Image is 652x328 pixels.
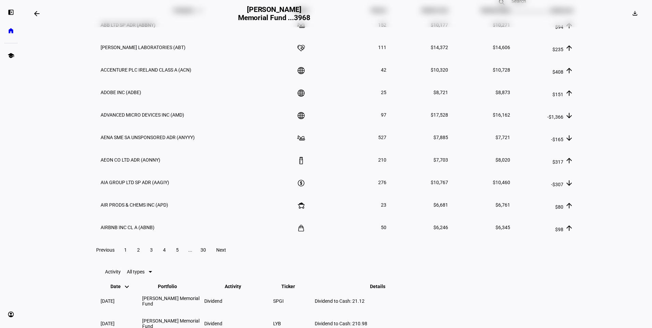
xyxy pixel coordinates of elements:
span: AIRBNB INC CL A (ABNB) [101,225,154,230]
mat-icon: arrow_upward [565,66,573,75]
span: $10,320 [431,67,448,73]
a: home [4,24,18,38]
span: $17,528 [431,112,448,118]
eth-data-table-title: Activity [105,269,121,274]
span: LYB [273,321,281,326]
span: ADVANCED MICRO DEVICES INC (AMD) [101,112,184,118]
mat-icon: arrow_upward [565,202,573,210]
span: Ticker [281,284,305,289]
mat-icon: arrow_downward [565,134,573,142]
span: 527 [378,135,386,140]
span: $16,162 [493,112,510,118]
button: Next [210,243,232,257]
mat-icon: arrow_downward [565,179,573,187]
mat-icon: arrow_upward [565,156,573,165]
button: 2 [132,243,145,257]
span: AIR PRODS & CHEMS INC (APD) [101,202,168,208]
span: $6,681 [433,202,448,208]
button: 3 [145,243,158,257]
span: 97 [381,112,386,118]
eth-mat-symbol: home [8,27,14,34]
span: All types [127,269,145,274]
span: $14,372 [431,45,448,50]
span: $317 [552,159,563,165]
span: 210 [378,157,386,163]
mat-icon: arrow_backwards [33,10,41,18]
span: $7,721 [495,135,510,140]
button: 5 [171,243,183,257]
button: 4 [158,243,171,257]
span: 25 [381,90,386,95]
span: ... [188,247,192,253]
span: SPGI [273,298,284,304]
button: ... [184,243,196,257]
span: $98 [555,227,563,232]
span: [PERSON_NAME] Memorial Fund [142,296,199,307]
span: $80 [555,204,563,210]
span: 276 [378,180,386,185]
span: 5 [176,247,179,253]
span: Details [370,284,396,289]
span: 2 [137,247,140,253]
eth-mat-symbol: school [8,52,14,59]
mat-icon: arrow_downward [565,111,573,120]
span: Activity [225,284,251,289]
mat-icon: arrow_upward [565,89,573,97]
span: Dividend [204,321,222,326]
span: Dividend [204,298,222,304]
span: $235 [552,47,563,52]
span: $14,606 [493,45,510,50]
mat-icon: download [632,10,638,17]
mat-icon: arrow_upward [565,44,573,52]
span: 30 [201,247,206,253]
span: $8,020 [495,157,510,163]
span: -$307 [551,182,563,187]
span: 3 [150,247,153,253]
span: 23 [381,202,386,208]
span: $408 [552,69,563,75]
span: AENA SME SA UNSPONSORED ADR (ANYYY) [101,135,195,140]
span: Dividend to Cash: 210.98 [315,321,367,326]
span: $7,703 [433,157,448,163]
span: $10,728 [493,67,510,73]
span: $6,246 [433,225,448,230]
span: $10,767 [431,180,448,185]
span: 4 [163,247,166,253]
td: [DATE] [100,290,141,312]
span: -$165 [551,137,563,142]
span: $151 [552,92,563,97]
span: 50 [381,225,386,230]
span: $10,460 [493,180,510,185]
span: 111 [378,45,386,50]
span: $6,761 [495,202,510,208]
span: Date [110,284,131,289]
eth-mat-symbol: left_panel_open [8,9,14,16]
span: $7,885 [433,135,448,140]
span: -$1,366 [547,114,563,120]
span: $8,873 [495,90,510,95]
span: [PERSON_NAME] LABORATORIES (ABT) [101,45,186,50]
span: ADOBE INC (ADBE) [101,90,141,95]
span: ACCENTURE PLC IRELAND CLASS A (ACN) [101,67,191,73]
span: AEON CO LTD ADR (AONNY) [101,157,160,163]
h2: [PERSON_NAME] Memorial Fund ...3968 [235,5,313,22]
span: AIA GROUP LTD SP ADR (AAGIY) [101,180,169,185]
span: Portfolio [158,284,187,289]
span: Dividend to Cash: 21.12 [315,298,365,304]
eth-mat-symbol: account_circle [8,311,14,318]
span: $6,345 [495,225,510,230]
span: $8,721 [433,90,448,95]
mat-icon: keyboard_arrow_down [123,283,131,291]
mat-icon: arrow_upward [565,224,573,232]
button: 30 [197,243,209,257]
span: Next [216,247,226,253]
span: 42 [381,67,386,73]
